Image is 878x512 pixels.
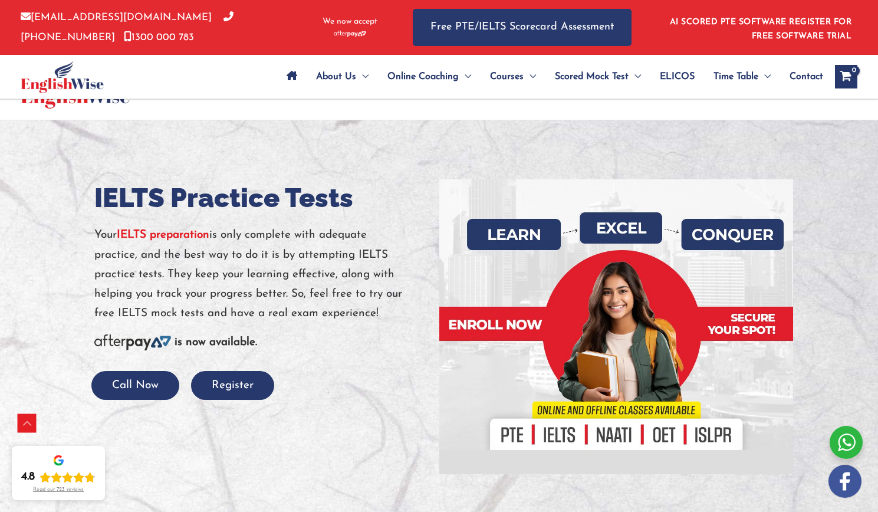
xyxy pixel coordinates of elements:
a: [PHONE_NUMBER] [21,12,234,42]
span: Time Table [713,56,758,97]
aside: Header Widget 1 [663,8,857,47]
a: Call Now [91,380,179,391]
a: Free PTE/IELTS Scorecard Assessment [413,9,632,46]
h1: IELTS Practice Tests [94,179,430,216]
div: Read our 723 reviews [33,487,84,493]
span: Online Coaching [387,56,459,97]
span: ELICOS [660,56,695,97]
a: Time TableMenu Toggle [704,56,780,97]
p: Your is only complete with adequate practice, and the best way to do it is by attempting IELTS pr... [94,225,430,323]
button: Call Now [91,371,179,400]
span: Scored Mock Test [555,56,629,97]
img: Afterpay-Logo [334,31,366,37]
a: Contact [780,56,823,97]
a: AI SCORED PTE SOFTWARE REGISTER FOR FREE SOFTWARE TRIAL [670,18,852,41]
span: Menu Toggle [356,56,369,97]
span: Courses [490,56,524,97]
a: Register [191,380,274,391]
img: white-facebook.png [828,465,861,498]
a: Scored Mock TestMenu Toggle [545,56,650,97]
span: Menu Toggle [524,56,536,97]
div: Rating: 4.8 out of 5 [21,470,96,484]
span: Contact [790,56,823,97]
a: [EMAIL_ADDRESS][DOMAIN_NAME] [21,12,212,22]
span: We now accept [323,16,377,28]
span: About Us [316,56,356,97]
a: About UsMenu Toggle [307,56,378,97]
a: ELICOS [650,56,704,97]
img: cropped-ew-logo [21,61,104,93]
img: Afterpay-Logo [94,334,171,350]
a: IELTS preparation [117,229,209,241]
b: is now available. [175,337,257,348]
a: Online CoachingMenu Toggle [378,56,481,97]
span: Menu Toggle [459,56,471,97]
span: Menu Toggle [758,56,771,97]
a: CoursesMenu Toggle [481,56,545,97]
nav: Site Navigation: Main Menu [277,56,823,97]
a: 1300 000 783 [124,32,194,42]
a: View Shopping Cart, empty [835,65,857,88]
span: Menu Toggle [629,56,641,97]
div: 4.8 [21,470,35,484]
button: Register [191,371,274,400]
